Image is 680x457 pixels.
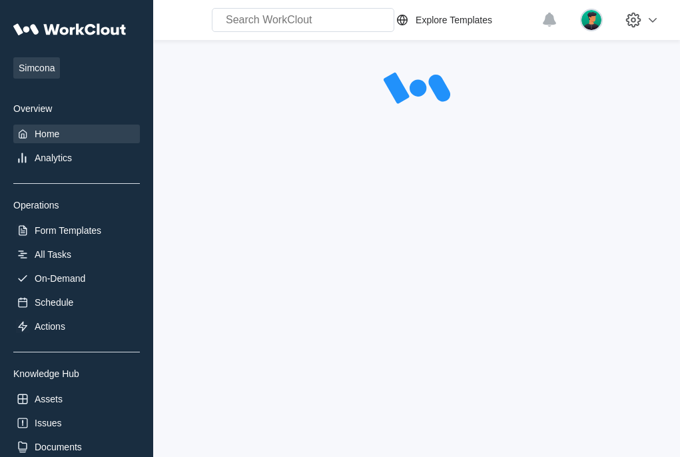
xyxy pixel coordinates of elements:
[13,368,140,379] div: Knowledge Hub
[13,269,140,288] a: On-Demand
[35,297,73,308] div: Schedule
[13,57,60,79] span: Simcona
[13,414,140,432] a: Issues
[35,153,72,163] div: Analytics
[35,129,59,139] div: Home
[13,200,140,211] div: Operations
[13,149,140,167] a: Analytics
[13,438,140,456] a: Documents
[212,8,394,32] input: Search WorkClout
[13,103,140,114] div: Overview
[35,394,63,404] div: Assets
[35,273,85,284] div: On-Demand
[13,390,140,408] a: Assets
[416,15,492,25] div: Explore Templates
[35,225,101,236] div: Form Templates
[394,12,535,28] a: Explore Templates
[580,9,603,31] img: user.png
[35,418,61,428] div: Issues
[35,321,65,332] div: Actions
[13,221,140,240] a: Form Templates
[13,293,140,312] a: Schedule
[13,245,140,264] a: All Tasks
[13,125,140,143] a: Home
[13,317,140,336] a: Actions
[35,249,71,260] div: All Tasks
